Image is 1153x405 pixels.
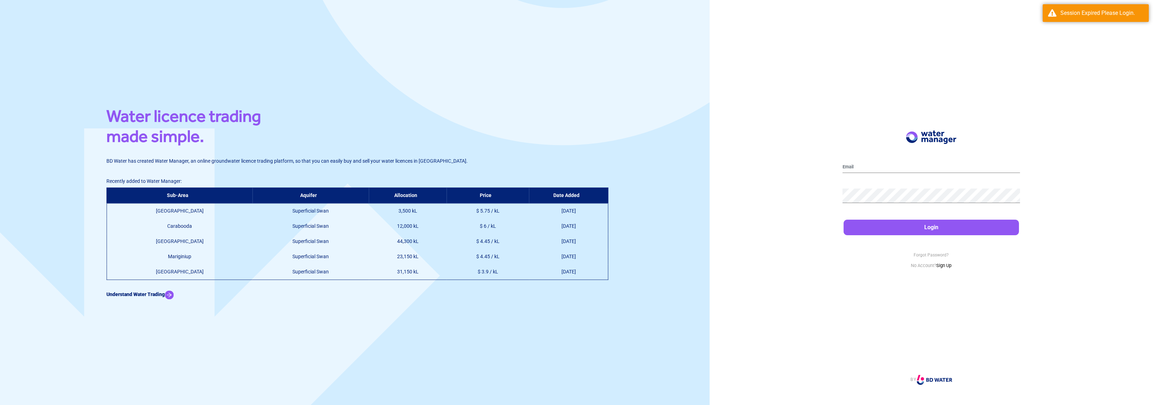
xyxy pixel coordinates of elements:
td: Superficial Swan [252,249,369,264]
th: Aquifer [252,188,369,203]
img: Logo [917,375,952,385]
td: $ 5.75 / kL [447,203,529,219]
td: Carabooda [107,219,253,234]
td: 44,300 kL [369,234,447,249]
th: Sub-Area [107,188,253,203]
td: 31,150 kL [369,264,447,280]
div: Session Expired Please Login. [1060,10,1143,17]
td: [DATE] [529,203,608,219]
td: [DATE] [529,249,608,264]
td: $ 4.45 / kL [447,234,529,249]
td: Superficial Swan [252,234,369,249]
td: $ 4.45 / kL [447,249,529,264]
td: Superficial Swan [252,203,369,219]
a: Understand Water Trading [106,291,174,297]
td: Mariginiup [107,249,253,264]
th: Price [447,188,529,203]
td: $ 6 / kL [447,219,529,234]
td: 3,500 kL [369,203,447,219]
img: Logo [906,131,956,144]
span: Recently added to Water Manager: [106,178,182,184]
th: Date Added [529,188,608,203]
td: [GEOGRAPHIC_DATA] [107,203,253,219]
td: Superficial Swan [252,219,369,234]
td: [DATE] [529,219,608,234]
b: Understand Water Trading [106,291,165,297]
h1: Water licence trading made simple. [106,106,603,150]
p: BD Water has created Water Manager, an online groundwater licence trading platform, so that you c... [106,157,603,165]
td: 23,150 kL [369,249,447,264]
p: No Account? [843,262,1020,269]
td: 12,000 kL [369,219,447,234]
a: Sign Up [936,263,951,268]
button: Login [844,220,1019,235]
td: [GEOGRAPHIC_DATA] [107,264,253,280]
img: Arrow Icon [165,290,174,299]
td: [DATE] [529,264,608,280]
td: Superficial Swan [252,264,369,280]
th: Allocation [369,188,447,203]
td: [GEOGRAPHIC_DATA] [107,234,253,249]
a: Forgot Password? [914,253,949,258]
td: [DATE] [529,234,608,249]
input: Email [843,162,1020,173]
td: $ 3.9 / kL [447,264,529,280]
a: BY [910,377,952,382]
